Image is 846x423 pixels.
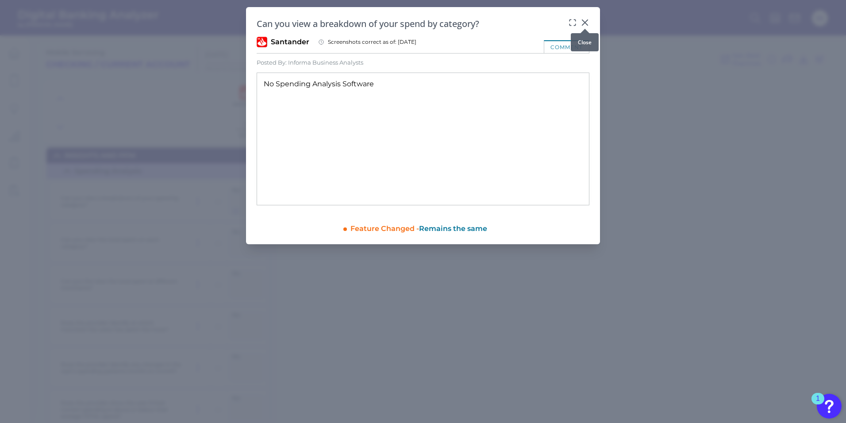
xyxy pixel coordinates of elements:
div: comment [544,40,589,53]
div: 1 [816,399,820,410]
div: No Spending Analysis Software [257,73,589,205]
span: Screenshots correct as of: [DATE] [328,38,416,46]
div: Feature Changed - [350,220,589,234]
span: Remains the same [419,224,487,233]
h2: Can you view a breakdown of your spend by category? [257,18,565,30]
button: Open Resource Center, 1 new notification [817,394,842,419]
img: Santander [257,37,267,47]
div: Close [571,33,599,51]
span: Santander [271,37,309,47]
div: Posted By: Informa Business Analysts [257,59,363,66]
